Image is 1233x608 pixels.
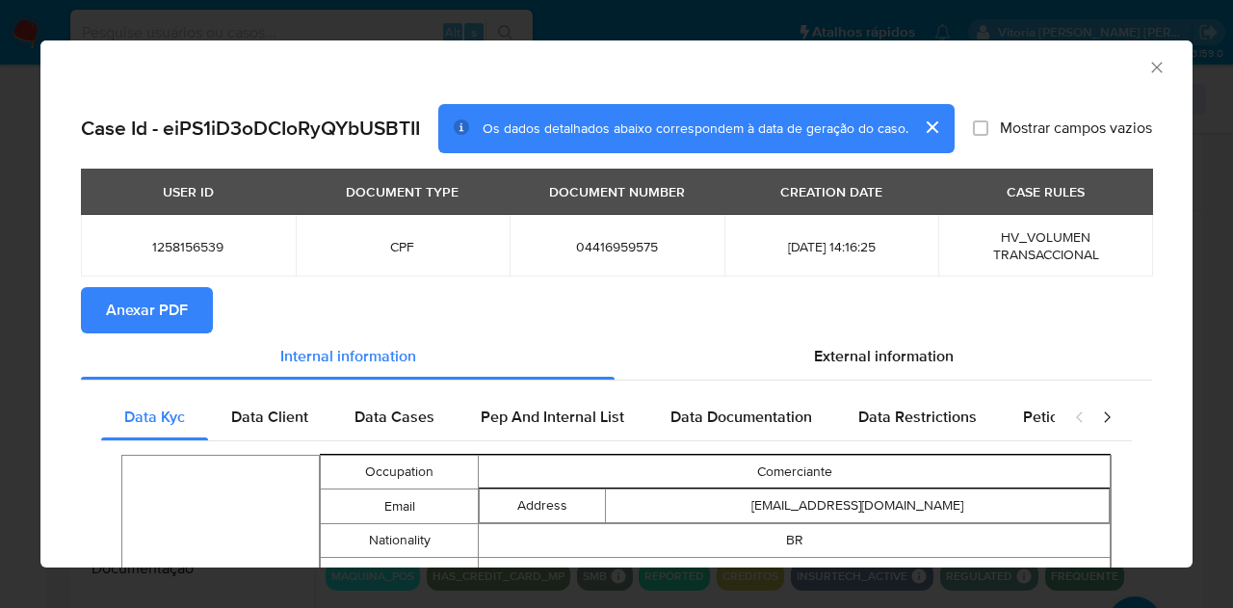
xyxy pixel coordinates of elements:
[769,175,894,208] div: CREATION DATE
[748,238,916,255] span: [DATE] 14:16:25
[995,175,1096,208] div: CASE RULES
[479,524,1111,558] td: BR
[1023,406,1186,428] span: Peticiones Secundarias
[106,289,188,331] span: Anexar PDF
[280,345,416,367] span: Internal information
[354,406,434,428] span: Data Cases
[81,287,213,333] button: Anexar PDF
[538,175,696,208] div: DOCUMENT NUMBER
[606,489,1110,523] td: [EMAIL_ADDRESS][DOMAIN_NAME]
[321,558,479,592] td: Document Income
[1147,58,1165,75] button: Fechar a janela
[993,227,1099,264] span: HV_VOLUMEN TRANSACCIONAL
[334,175,470,208] div: DOCUMENT TYPE
[481,406,624,428] span: Pep And Internal List
[124,406,185,428] span: Data Kyc
[480,489,606,523] td: Address
[319,238,487,255] span: CPF
[40,40,1193,568] div: closure-recommendation-modal
[533,238,701,255] span: 04416959575
[479,456,1111,489] td: Comerciante
[151,175,225,208] div: USER ID
[670,406,812,428] span: Data Documentation
[321,524,479,558] td: Nationality
[1000,119,1152,138] span: Mostrar campos vazios
[858,406,977,428] span: Data Restrictions
[483,119,908,138] span: Os dados detalhados abaixo correspondem à data de geração do caso.
[814,345,954,367] span: External information
[81,116,420,141] h2: Case Id - eiPS1iD3oDCIoRyQYbUSBTII
[321,456,479,489] td: Occupation
[81,333,1152,380] div: Detailed info
[101,394,1055,440] div: Detailed internal info
[479,558,1111,592] td: 2807
[231,406,308,428] span: Data Client
[908,104,955,150] button: cerrar
[104,238,273,255] span: 1258156539
[321,489,479,524] td: Email
[973,120,988,136] input: Mostrar campos vazios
